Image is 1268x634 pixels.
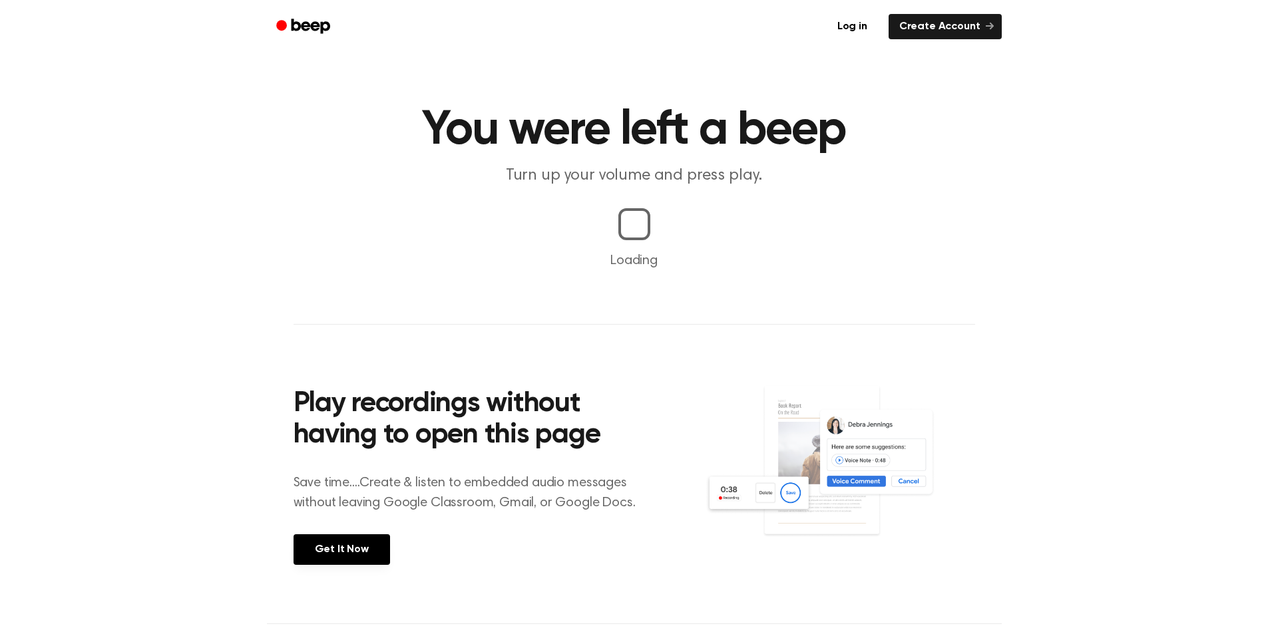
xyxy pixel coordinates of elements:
a: Beep [267,14,342,40]
p: Save time....Create & listen to embedded audio messages without leaving Google Classroom, Gmail, ... [294,473,652,513]
h1: You were left a beep [294,106,975,154]
img: Voice Comments on Docs and Recording Widget [705,385,974,563]
a: Get It Now [294,534,390,565]
a: Log in [824,11,881,42]
p: Turn up your volume and press play. [379,165,890,187]
p: Loading [16,251,1252,271]
h2: Play recordings without having to open this page [294,389,652,452]
a: Create Account [889,14,1002,39]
